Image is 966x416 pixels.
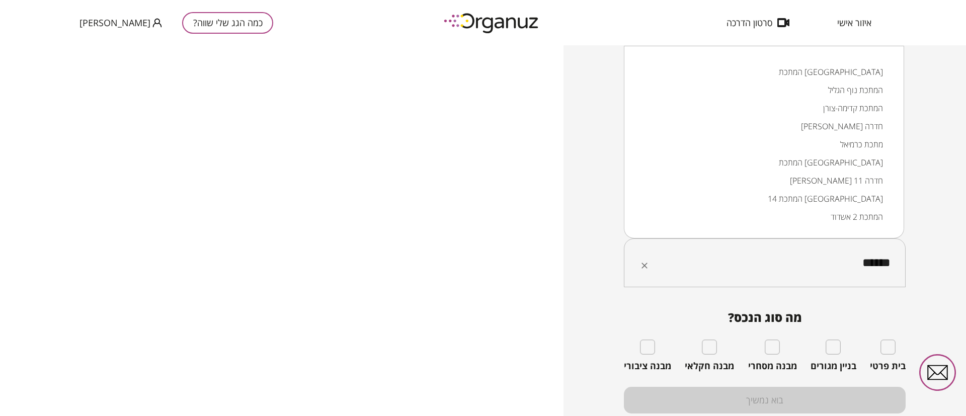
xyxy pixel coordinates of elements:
[624,310,906,324] span: מה סוג הנכס?
[822,18,887,28] button: איזור אישי
[637,172,891,190] li: [PERSON_NAME] 11 חדרה
[79,18,150,28] span: [PERSON_NAME]
[637,99,891,117] li: המתכת קדימה-צורן
[637,208,891,226] li: המתכת 2 אשדוד
[748,361,797,372] span: מבנה מסחרי
[79,17,162,29] button: [PERSON_NAME]
[637,81,891,99] li: המתכת נוף הגליל
[685,361,734,372] span: מבנה חקלאי
[711,18,804,28] button: סרטון הדרכה
[727,18,772,28] span: סרטון הדרכה
[637,190,891,208] li: המתכת 14 [GEOGRAPHIC_DATA]
[837,18,871,28] span: איזור אישי
[637,135,891,153] li: מתכת כרמיאל
[637,153,891,172] li: המתכת [GEOGRAPHIC_DATA]
[437,9,547,37] img: logo
[624,361,671,372] span: מבנה ציבורי
[637,63,891,81] li: המתכת [GEOGRAPHIC_DATA]
[637,117,891,135] li: [PERSON_NAME] חדרה
[637,259,652,273] button: Clear
[870,361,906,372] span: בית פרטי
[182,12,273,34] button: כמה הגג שלי שווה?
[811,361,856,372] span: בניין מגורים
